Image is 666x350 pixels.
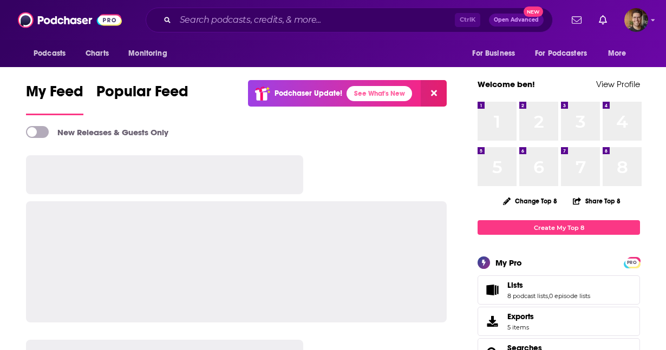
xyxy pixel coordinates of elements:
button: Share Top 8 [572,190,621,212]
div: My Pro [495,257,522,268]
a: View Profile [596,79,640,89]
span: For Podcasters [535,46,587,61]
span: For Business [472,46,515,61]
span: Popular Feed [96,82,188,107]
button: open menu [26,43,80,64]
a: New Releases & Guests Only [26,126,168,138]
a: Show notifications dropdown [567,11,586,29]
span: Monitoring [128,46,167,61]
span: Open Advanced [494,17,539,23]
span: New [524,6,543,17]
span: Exports [507,312,534,321]
span: Ctrl K [455,13,480,27]
a: Popular Feed [96,82,188,115]
a: 8 podcast lists [507,292,548,300]
span: More [608,46,626,61]
div: Search podcasts, credits, & more... [146,8,553,32]
a: PRO [625,258,638,266]
a: See What's New [347,86,412,101]
button: Open AdvancedNew [489,14,544,27]
a: 0 episode lists [549,292,590,300]
p: Podchaser Update! [275,89,342,98]
span: Logged in as ben48625 [624,8,648,32]
button: Change Top 8 [497,194,564,208]
span: Lists [478,275,640,305]
a: Charts [79,43,115,64]
span: , [548,292,549,300]
img: Podchaser - Follow, Share and Rate Podcasts [18,10,122,30]
button: open menu [528,43,603,64]
span: PRO [625,259,638,267]
a: Lists [507,280,590,290]
span: My Feed [26,82,83,107]
a: Welcome ben! [478,79,535,89]
a: Lists [481,282,503,298]
input: Search podcasts, credits, & more... [175,11,455,29]
span: 5 items [507,323,534,331]
button: open menu [600,43,640,64]
button: Show profile menu [624,8,648,32]
a: Show notifications dropdown [595,11,611,29]
button: open menu [465,43,528,64]
a: Create My Top 8 [478,220,640,235]
span: Charts [86,46,109,61]
a: Exports [478,307,640,336]
span: Podcasts [34,46,66,61]
a: My Feed [26,82,83,115]
span: Lists [507,280,523,290]
span: Exports [481,314,503,329]
img: User Profile [624,8,648,32]
button: open menu [121,43,181,64]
